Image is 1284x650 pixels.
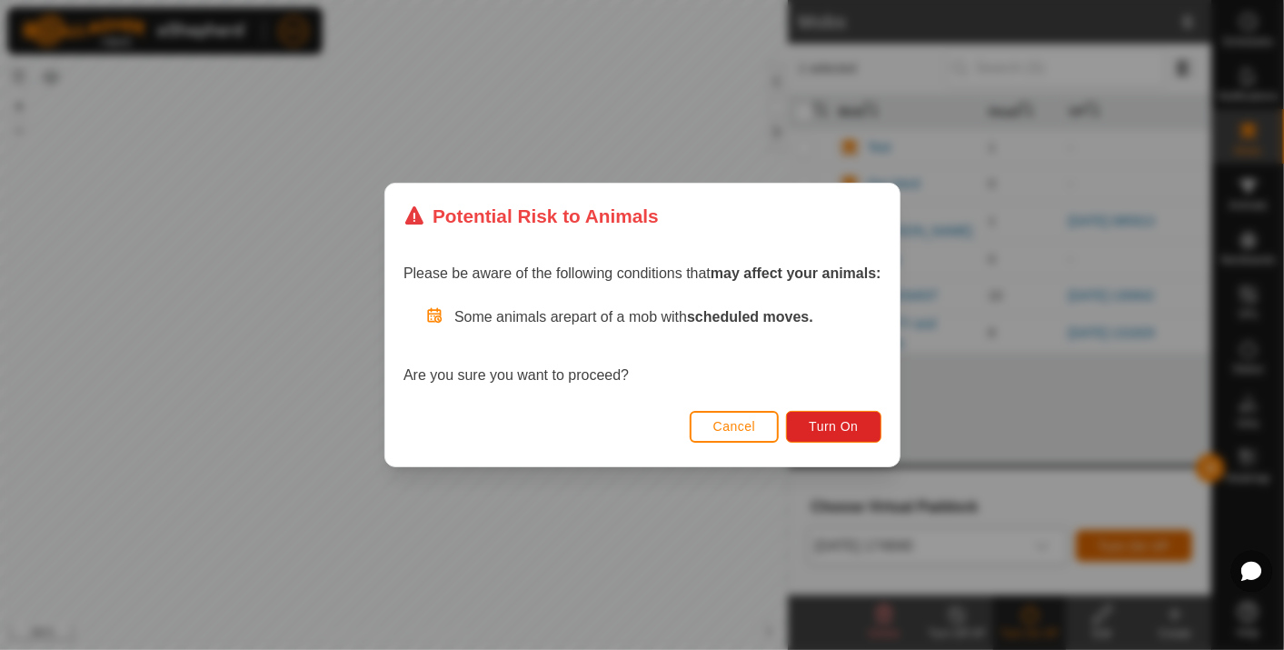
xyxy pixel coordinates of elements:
[689,411,779,443] button: Cancel
[454,306,881,328] p: Some animals are
[403,265,881,281] span: Please be aware of the following conditions that
[403,202,659,230] div: Potential Risk to Animals
[687,309,813,325] strong: scheduled moves.
[712,419,755,434] span: Cancel
[711,265,881,281] strong: may affect your animals:
[809,419,858,434] span: Turn On
[786,411,881,443] button: Turn On
[403,306,881,386] div: Are you sure you want to proceed?
[572,309,813,325] span: part of a mob with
